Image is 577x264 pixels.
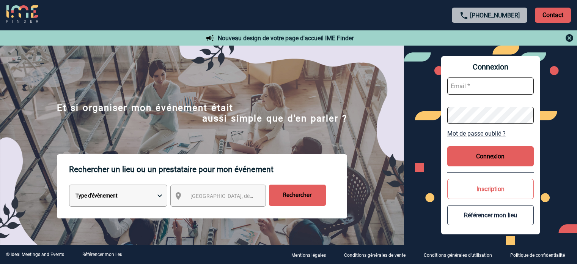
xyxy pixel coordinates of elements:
[269,185,326,206] input: Rechercher
[447,77,534,95] input: Email *
[338,251,418,258] a: Conditions générales de vente
[470,12,520,19] a: [PHONE_NUMBER]
[285,251,338,258] a: Mentions légales
[418,251,504,258] a: Conditions générales d'utilisation
[447,179,534,199] button: Inscription
[504,251,577,258] a: Politique de confidentialité
[344,253,406,258] p: Conditions générales de vente
[447,130,534,137] a: Mot de passe oublié ?
[447,62,534,71] span: Connexion
[535,8,571,23] p: Contact
[82,252,123,257] a: Référencer mon lieu
[69,154,347,185] p: Rechercher un lieu ou un prestataire pour mon événement
[447,205,534,225] button: Référencer mon lieu
[6,252,64,257] div: © Ideal Meetings and Events
[459,11,469,20] img: call-24-px.png
[510,253,565,258] p: Politique de confidentialité
[190,193,296,199] span: [GEOGRAPHIC_DATA], département, région...
[291,253,326,258] p: Mentions légales
[424,253,492,258] p: Conditions générales d'utilisation
[447,146,534,166] button: Connexion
